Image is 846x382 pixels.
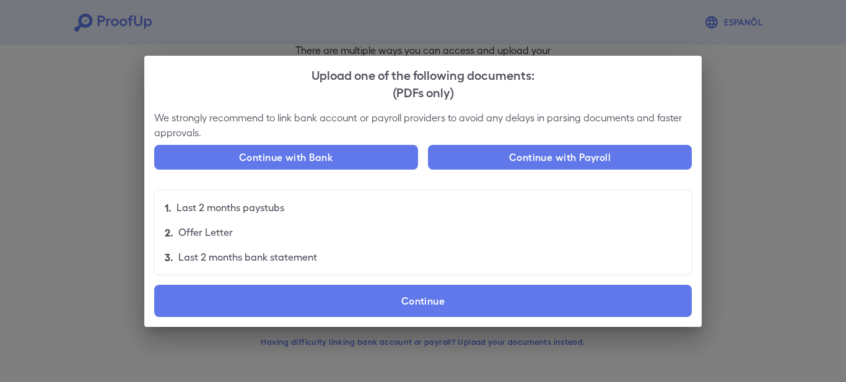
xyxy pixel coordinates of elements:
[178,225,233,240] p: Offer Letter
[165,250,173,264] p: 3.
[177,200,284,215] p: Last 2 months paystubs
[154,110,692,140] p: We strongly recommend to link bank account or payroll providers to avoid any delays in parsing do...
[165,225,173,240] p: 2.
[178,250,317,264] p: Last 2 months bank statement
[165,200,172,215] p: 1.
[144,56,702,110] h2: Upload one of the following documents:
[154,145,418,170] button: Continue with Bank
[154,285,692,317] label: Continue
[428,145,692,170] button: Continue with Payroll
[154,83,692,100] div: (PDFs only)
